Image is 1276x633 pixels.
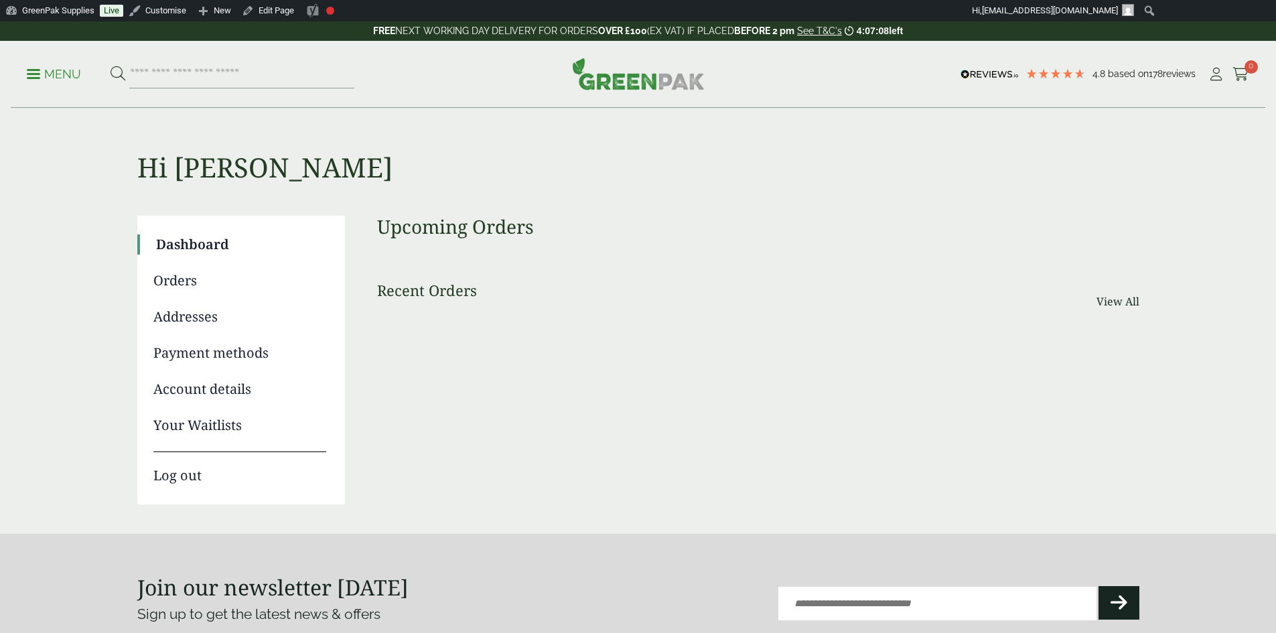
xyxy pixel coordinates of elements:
img: GreenPak Supplies [572,58,705,90]
span: [EMAIL_ADDRESS][DOMAIN_NAME] [982,5,1118,15]
strong: OVER £100 [598,25,647,36]
span: 0 [1245,60,1258,74]
a: View All [1096,293,1139,309]
h1: Hi [PERSON_NAME] [137,109,1139,184]
i: Cart [1232,68,1249,81]
strong: FREE [373,25,395,36]
a: Payment methods [153,343,326,363]
a: Orders [153,271,326,291]
h3: Upcoming Orders [377,216,1139,238]
a: Menu [27,66,81,80]
span: 4:07:08 [857,25,889,36]
h3: Recent Orders [377,281,477,299]
a: Your Waitlists [153,415,326,435]
span: left [889,25,903,36]
a: 0 [1232,64,1249,84]
a: Live [100,5,123,17]
span: reviews [1163,68,1196,79]
div: Focus keyphrase not set [326,7,334,15]
a: See T&C's [797,25,842,36]
strong: BEFORE 2 pm [734,25,794,36]
a: Dashboard [156,234,326,255]
a: Account details [153,379,326,399]
strong: Join our newsletter [DATE] [137,573,409,602]
img: REVIEWS.io [961,70,1019,79]
div: 4.78 Stars [1025,68,1086,80]
a: Addresses [153,307,326,327]
span: Based on [1108,68,1149,79]
p: Sign up to get the latest news & offers [137,604,588,625]
p: Menu [27,66,81,82]
a: Log out [153,451,326,486]
span: 4.8 [1092,68,1108,79]
span: 178 [1149,68,1163,79]
i: My Account [1208,68,1224,81]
